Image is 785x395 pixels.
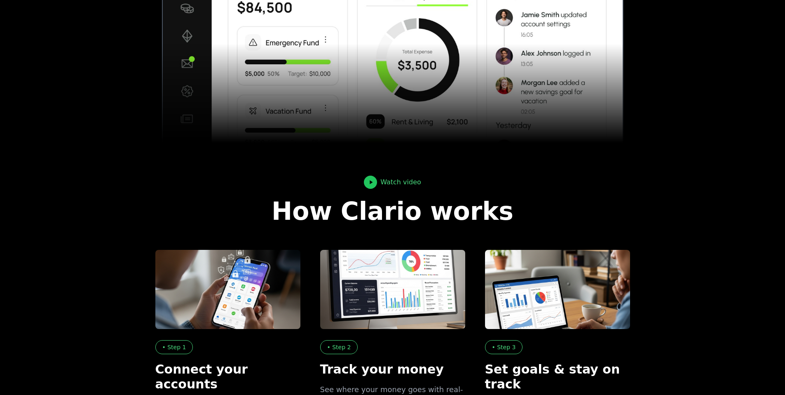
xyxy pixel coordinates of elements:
img: Person setting financial goals and budgets on a laptop with charts [485,250,630,329]
h2: How Clario works [142,199,643,223]
span: • Step 2 [320,340,358,354]
img: Person connecting bank accounts on a smartphone with financial apps [155,250,300,329]
span: • Step 1 [155,340,193,354]
img: Financial dashboard showing spending analytics and money tracking charts [320,250,465,329]
h3: Connect your accounts [155,362,300,392]
h3: Track your money [320,362,465,377]
h3: Set goals & stay on track [485,362,630,392]
span: • Step 3 [485,340,523,354]
span: Watch video [380,177,421,187]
